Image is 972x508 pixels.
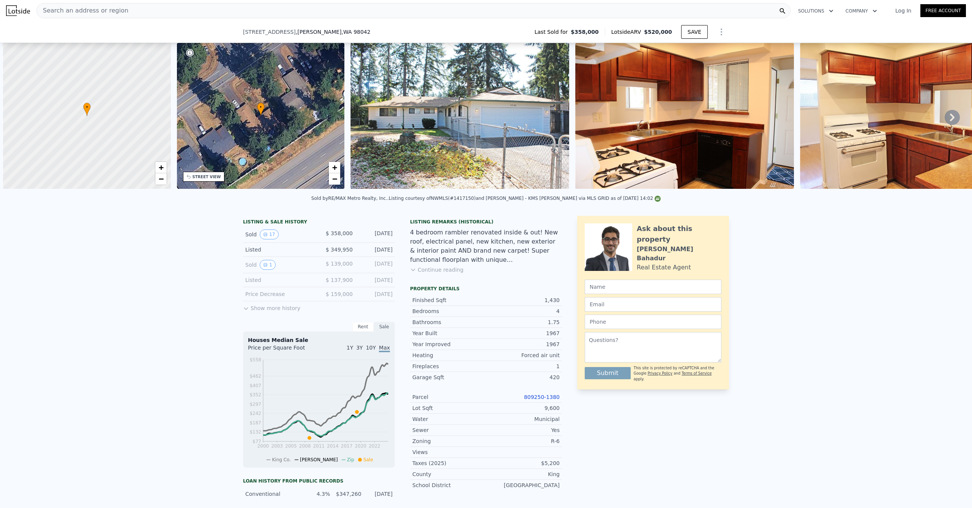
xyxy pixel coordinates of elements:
[920,4,966,17] a: Free Account
[412,340,486,348] div: Year Improved
[257,103,265,116] div: •
[366,490,393,498] div: [DATE]
[243,219,395,226] div: LISTING & SALE HISTORY
[6,5,30,16] img: Lotside
[611,28,644,36] span: Lotside ARV
[158,174,163,184] span: −
[412,373,486,381] div: Garage Sqft
[792,4,839,18] button: Solutions
[285,443,297,449] tspan: 2005
[329,173,340,185] a: Zoom out
[347,457,354,462] span: Zip
[243,301,300,312] button: Show more history
[350,43,569,189] img: Sale: 119746468 Parcel: 97556263
[245,290,313,298] div: Price Decrease
[637,263,691,272] div: Real Estate Agent
[252,439,261,444] tspan: $77
[356,345,363,351] span: 3Y
[412,296,486,304] div: Finished Sqft
[326,291,353,297] span: $ 159,000
[249,383,261,388] tspan: $407
[486,362,560,370] div: 1
[585,367,631,379] button: Submit
[193,174,221,180] div: STREET VIEW
[359,290,393,298] div: [DATE]
[366,345,376,351] span: 10Y
[341,443,353,449] tspan: 2017
[410,266,464,274] button: Continue reading
[359,229,393,239] div: [DATE]
[155,162,167,173] a: Zoom in
[379,345,390,352] span: Max
[575,43,794,189] img: Sale: 119746468 Parcel: 97556263
[359,246,393,253] div: [DATE]
[257,443,269,449] tspan: 2000
[249,429,261,435] tspan: $132
[326,230,353,236] span: $ 358,000
[486,318,560,326] div: 1.75
[327,443,339,449] tspan: 2014
[637,223,721,245] div: Ask about this property
[326,247,353,253] span: $ 349,950
[412,470,486,478] div: County
[412,318,486,326] div: Bathrooms
[412,415,486,423] div: Water
[486,373,560,381] div: 420
[342,29,371,35] span: , WA 98042
[313,443,325,449] tspan: 2011
[257,104,265,111] span: •
[486,404,560,412] div: 9,600
[412,437,486,445] div: Zoning
[245,490,299,498] div: Conventional
[359,260,393,270] div: [DATE]
[369,443,380,449] tspan: 2022
[245,276,313,284] div: Listed
[585,315,721,329] input: Phone
[352,322,374,332] div: Rent
[412,404,486,412] div: Lot Sqft
[644,29,672,35] span: $520,000
[634,366,721,382] div: This site is protected by reCAPTCHA and the Google and apply.
[249,392,261,397] tspan: $352
[412,426,486,434] div: Sewer
[83,103,91,116] div: •
[412,307,486,315] div: Bedrooms
[486,426,560,434] div: Yes
[486,459,560,467] div: $5,200
[329,162,340,173] a: Zoom in
[347,345,353,351] span: 1Y
[681,25,708,39] button: SAVE
[245,246,313,253] div: Listed
[412,448,486,456] div: Views
[486,329,560,337] div: 1967
[245,260,313,270] div: Sold
[260,260,276,270] button: View historical data
[682,371,712,375] a: Terms of Service
[272,457,291,462] span: King Co.
[299,443,311,449] tspan: 2008
[326,261,353,267] span: $ 139,000
[355,443,366,449] tspan: 2020
[486,481,560,489] div: [GEOGRAPHIC_DATA]
[363,457,373,462] span: Sale
[260,229,278,239] button: View historical data
[249,373,261,379] tspan: $462
[389,196,661,201] div: Listing courtesy of NWMLS (#1417150) and [PERSON_NAME] - KMS [PERSON_NAME] via MLS GRID as of [DA...
[486,296,560,304] div: 1,430
[303,490,330,498] div: 4.3%
[158,163,163,172] span: +
[410,219,562,225] div: Listing Remarks (Historical)
[249,411,261,416] tspan: $242
[412,362,486,370] div: Fireplaces
[637,245,721,263] div: [PERSON_NAME] Bahadur
[249,402,261,407] tspan: $297
[243,28,296,36] span: [STREET_ADDRESS]
[412,329,486,337] div: Year Built
[412,351,486,359] div: Heating
[296,28,371,36] span: , [PERSON_NAME]
[585,297,721,312] input: Email
[585,280,721,294] input: Name
[410,286,562,292] div: Property details
[249,420,261,426] tspan: $187
[83,104,91,111] span: •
